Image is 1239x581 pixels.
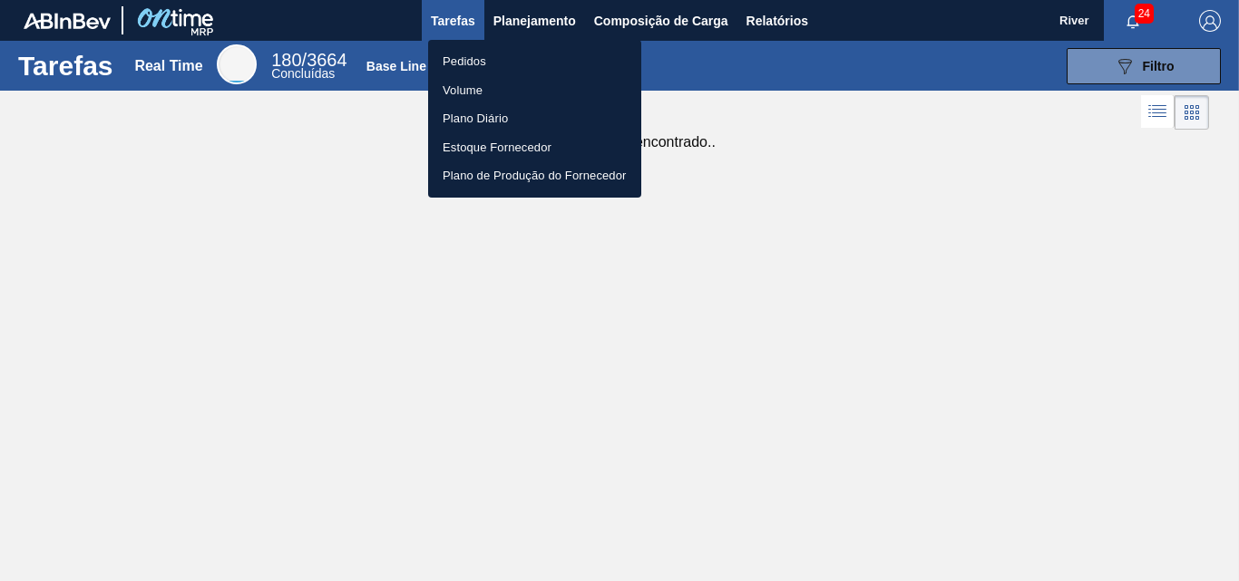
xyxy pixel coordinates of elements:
a: Pedidos [428,47,641,76]
a: Estoque Fornecedor [428,133,641,162]
a: Plano Diário [428,104,641,133]
a: Volume [428,76,641,105]
a: Plano de Produção do Fornecedor [428,161,641,190]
